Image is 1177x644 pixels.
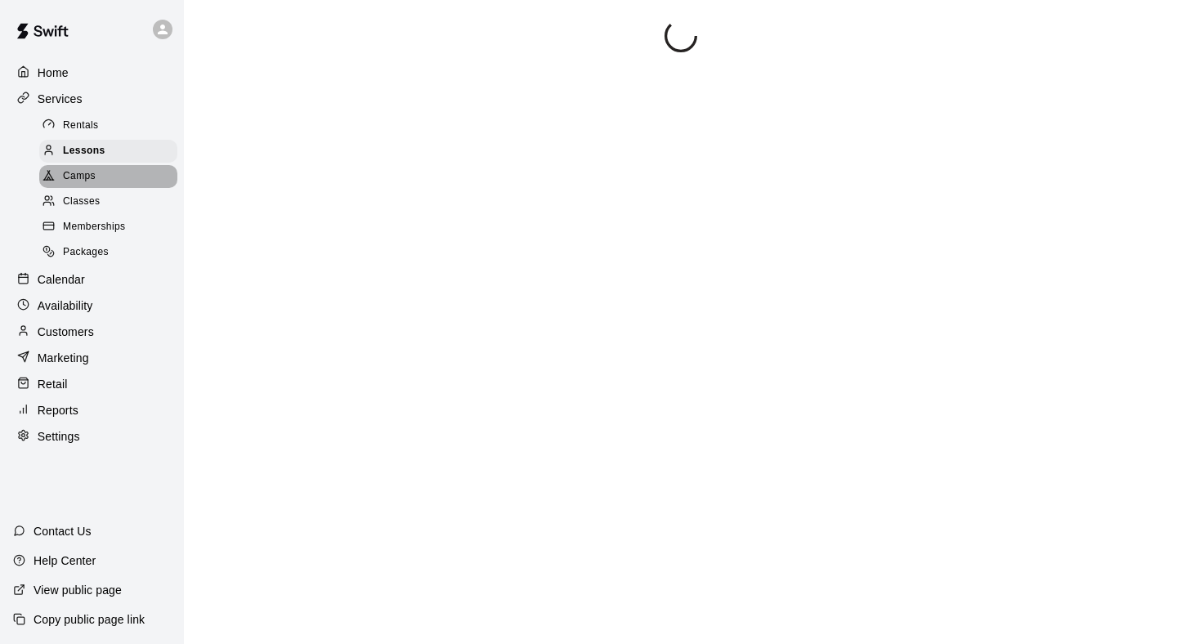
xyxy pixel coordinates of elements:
[38,402,78,418] p: Reports
[39,190,177,213] div: Classes
[39,113,184,138] a: Rentals
[38,297,93,314] p: Availability
[13,398,171,423] a: Reports
[39,216,177,239] div: Memberships
[39,114,177,137] div: Rentals
[13,424,171,449] a: Settings
[39,164,184,190] a: Camps
[13,267,171,292] a: Calendar
[13,320,171,344] a: Customers
[13,87,171,111] a: Services
[39,241,177,264] div: Packages
[38,271,85,288] p: Calendar
[34,523,92,539] p: Contact Us
[63,143,105,159] span: Lessons
[34,611,145,628] p: Copy public page link
[34,582,122,598] p: View public page
[38,65,69,81] p: Home
[38,324,94,340] p: Customers
[39,140,177,163] div: Lessons
[13,346,171,370] a: Marketing
[39,138,184,163] a: Lessons
[34,552,96,569] p: Help Center
[38,428,80,445] p: Settings
[39,190,184,215] a: Classes
[39,165,177,188] div: Camps
[38,376,68,392] p: Retail
[13,372,171,396] a: Retail
[13,293,171,318] a: Availability
[39,215,184,240] a: Memberships
[38,91,83,107] p: Services
[63,194,100,210] span: Classes
[63,118,99,134] span: Rentals
[63,219,125,235] span: Memberships
[13,60,171,85] a: Home
[39,240,184,266] a: Packages
[63,168,96,185] span: Camps
[63,244,109,261] span: Packages
[38,350,89,366] p: Marketing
